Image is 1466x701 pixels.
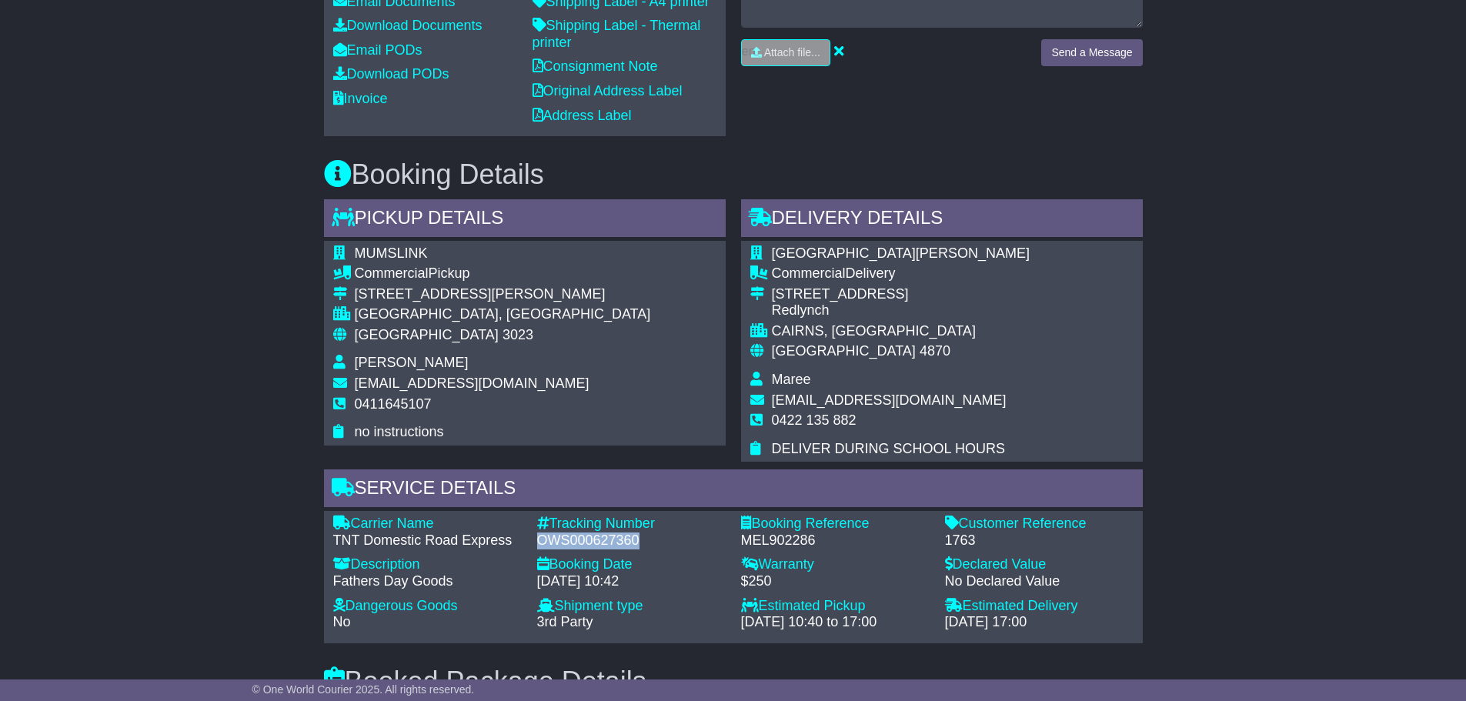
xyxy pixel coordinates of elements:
[772,265,846,281] span: Commercial
[333,556,522,573] div: Description
[355,306,651,323] div: [GEOGRAPHIC_DATA], [GEOGRAPHIC_DATA]
[333,598,522,615] div: Dangerous Goods
[945,573,1134,590] div: No Declared Value
[537,598,726,615] div: Shipment type
[252,683,475,696] span: © One World Courier 2025. All rights reserved.
[537,573,726,590] div: [DATE] 10:42
[333,573,522,590] div: Fathers Day Goods
[945,614,1134,631] div: [DATE] 17:00
[537,532,726,549] div: OWS000627360
[355,327,499,342] span: [GEOGRAPHIC_DATA]
[1041,39,1142,66] button: Send a Message
[945,532,1134,549] div: 1763
[324,666,1143,697] h3: Booked Package Details
[355,424,444,439] span: no instructions
[537,556,726,573] div: Booking Date
[741,598,930,615] div: Estimated Pickup
[355,396,432,412] span: 0411645107
[324,199,726,241] div: Pickup Details
[533,108,632,123] a: Address Label
[945,516,1134,532] div: Customer Reference
[533,83,683,98] a: Original Address Label
[537,614,593,629] span: 3rd Party
[333,614,351,629] span: No
[741,532,930,549] div: MEL902286
[772,245,1030,261] span: [GEOGRAPHIC_DATA][PERSON_NAME]
[741,556,930,573] div: Warranty
[533,58,658,74] a: Consignment Note
[355,265,429,281] span: Commercial
[533,18,701,50] a: Shipping Label - Thermal printer
[741,516,930,532] div: Booking Reference
[772,286,1030,303] div: [STREET_ADDRESS]
[772,323,1030,340] div: CAIRNS, [GEOGRAPHIC_DATA]
[333,532,522,549] div: TNT Domestic Road Express
[772,372,811,387] span: Maree
[503,327,533,342] span: 3023
[772,412,857,428] span: 0422 135 882
[355,265,651,282] div: Pickup
[324,469,1143,511] div: Service Details
[333,516,522,532] div: Carrier Name
[333,42,422,58] a: Email PODs
[772,265,1030,282] div: Delivery
[772,441,1005,456] span: DELIVER DURING SCHOOL HOURS
[945,598,1134,615] div: Estimated Delivery
[333,18,483,33] a: Download Documents
[772,392,1007,408] span: [EMAIL_ADDRESS][DOMAIN_NAME]
[333,91,388,106] a: Invoice
[333,66,449,82] a: Download PODs
[741,614,930,631] div: [DATE] 10:40 to 17:00
[741,573,930,590] div: $250
[920,343,950,359] span: 4870
[741,199,1143,241] div: Delivery Details
[355,245,428,261] span: MUMSLINK
[355,355,469,370] span: [PERSON_NAME]
[772,343,916,359] span: [GEOGRAPHIC_DATA]
[355,286,651,303] div: [STREET_ADDRESS][PERSON_NAME]
[355,376,589,391] span: [EMAIL_ADDRESS][DOMAIN_NAME]
[772,302,1030,319] div: Redlynch
[537,516,726,532] div: Tracking Number
[324,159,1143,190] h3: Booking Details
[945,556,1134,573] div: Declared Value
